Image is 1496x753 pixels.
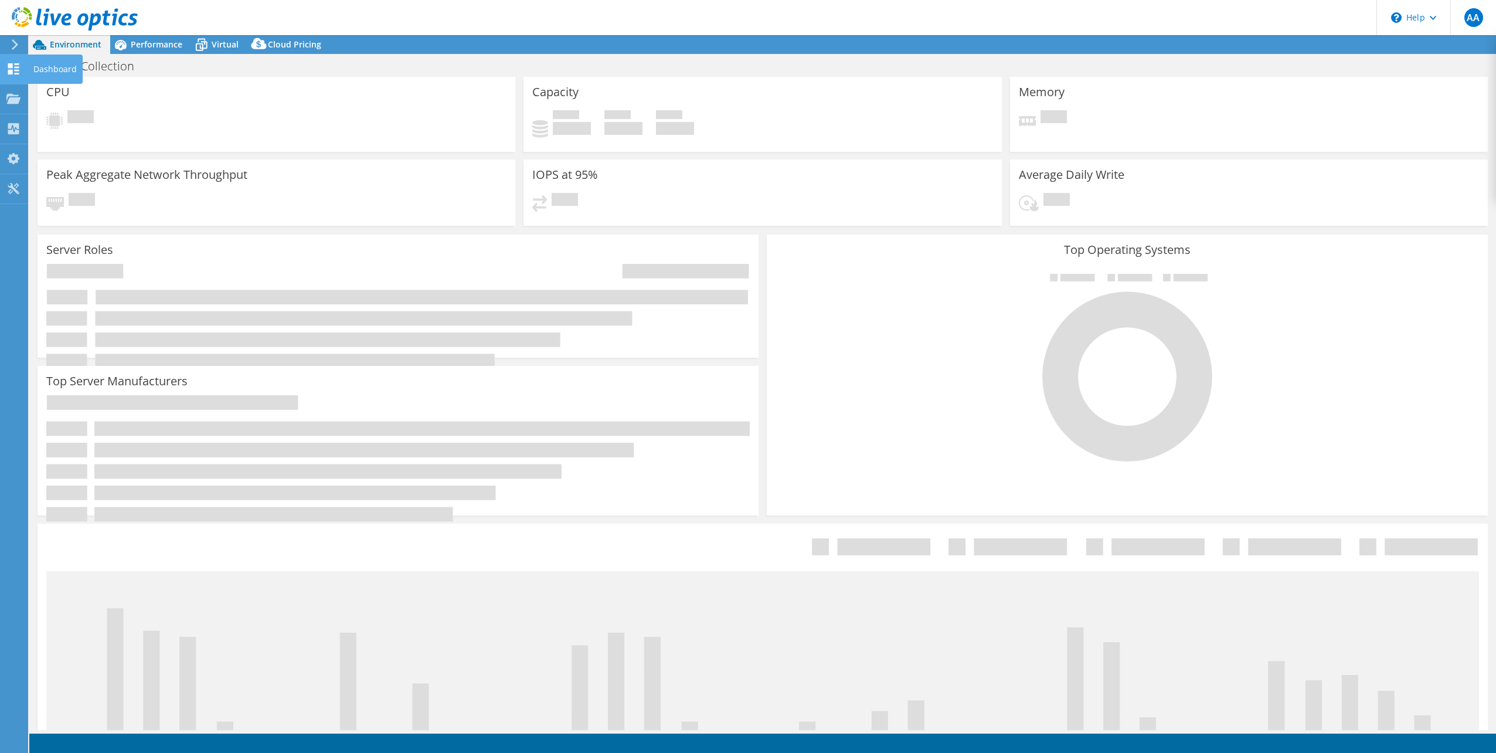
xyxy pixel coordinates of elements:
h4: 0 GiB [604,122,642,135]
h3: Top Operating Systems [776,243,1479,256]
span: Pending [1043,193,1070,209]
span: Performance [131,39,182,50]
h3: Peak Aggregate Network Throughput [46,168,247,181]
h3: CPU [46,86,70,99]
span: Pending [552,193,578,209]
h1: [DATE] Collection [38,60,152,73]
span: Used [553,110,579,122]
h3: Average Daily Write [1019,168,1124,181]
span: Cloud Pricing [268,39,321,50]
span: Total [656,110,682,122]
span: Environment [50,39,101,50]
h3: IOPS at 95% [532,168,598,181]
svg: \n [1391,12,1402,23]
h3: Capacity [532,86,579,99]
span: Pending [67,110,94,126]
span: Virtual [212,39,239,50]
h3: Top Server Manufacturers [46,375,188,388]
span: Free [604,110,631,122]
h3: Memory [1019,86,1065,99]
div: Dashboard [28,55,83,84]
span: Pending [1041,110,1067,126]
span: Pending [69,193,95,209]
h4: 0 GiB [553,122,591,135]
h4: 0 GiB [656,122,694,135]
h3: Server Roles [46,243,113,256]
span: AA [1464,8,1483,27]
